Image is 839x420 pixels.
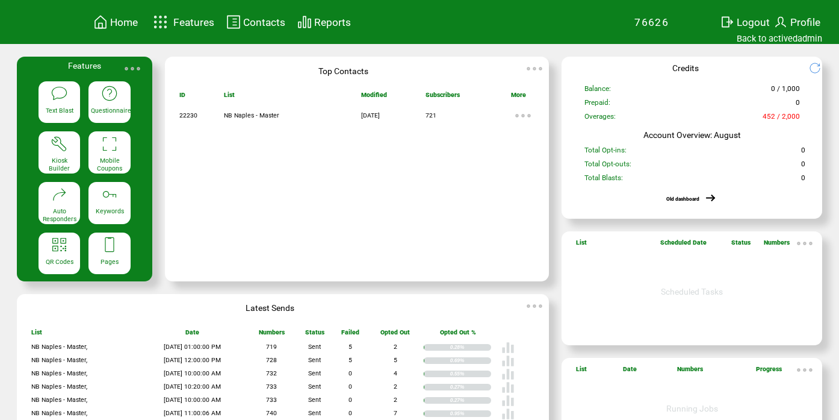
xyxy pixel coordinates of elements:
[173,16,214,28] span: Features
[91,107,131,114] span: Questionnaire
[31,383,87,390] span: NB Naples - Master,
[266,356,277,364] span: 728
[394,343,397,351] span: 2
[666,404,718,413] span: Running Jobs
[43,207,76,223] span: Auto Responders
[101,258,119,266] span: Pages
[308,369,321,377] span: Sent
[737,16,770,28] span: Logout
[266,369,277,377] span: 732
[809,62,829,74] img: refresh.png
[394,356,397,364] span: 5
[426,111,436,119] span: 721
[318,66,368,76] span: Top Contacts
[179,111,197,119] span: 22230
[224,111,279,119] span: NB Naples - Master
[672,63,699,73] span: Credits
[796,98,800,111] span: 0
[101,236,119,254] img: landing-pages.svg
[226,14,241,30] img: contacts.svg
[266,343,277,351] span: 719
[522,57,546,81] img: ellypsis.svg
[790,16,820,28] span: Profile
[297,14,312,30] img: chart.svg
[91,13,140,31] a: Home
[634,16,669,28] span: 76626
[120,57,144,81] img: ellypsis.svg
[450,371,491,377] div: 0.55%
[101,136,119,153] img: coupons.svg
[501,341,515,354] img: poll%20-%20white.svg
[801,174,805,187] span: 0
[584,84,611,98] span: Balance:
[51,85,68,102] img: text-blast.svg
[793,358,817,382] img: ellypsis.svg
[666,196,699,202] a: Old dashboard
[308,356,321,364] span: Sent
[773,14,788,30] img: profile.svg
[51,136,68,153] img: tool%201.svg
[31,369,87,377] span: NB Naples - Master,
[150,12,171,32] img: features.svg
[348,409,352,417] span: 0
[450,344,491,350] div: 0.28%
[164,396,221,404] span: [DATE] 10:00:00 AM
[772,13,822,31] a: Profile
[88,81,131,124] a: Questionnaire
[511,91,526,104] span: More
[677,365,703,378] span: Numbers
[771,84,800,98] span: 0 / 1,000
[623,365,637,378] span: Date
[96,207,124,215] span: Keywords
[51,186,68,203] img: auto-responders.svg
[450,384,491,390] div: 0.27%
[394,396,397,404] span: 2
[584,112,616,125] span: Overages:
[39,182,81,224] a: Auto Responders
[164,356,221,364] span: [DATE] 12:00:00 PM
[101,186,119,203] img: keywords.svg
[39,81,81,124] a: Text Blast
[450,410,491,416] div: 0.95%
[101,85,119,102] img: questionnaire.svg
[584,146,627,159] span: Total Opt-ins:
[756,365,782,378] span: Progress
[224,91,235,104] span: List
[39,131,81,174] a: Kiosk Builder
[501,368,515,381] img: poll%20-%20white.svg
[394,369,397,377] span: 4
[259,328,285,341] span: Numbers
[164,369,221,377] span: [DATE] 10:00:00 AM
[49,157,70,172] span: Kiosk Builder
[584,160,631,173] span: Total Opt-outs:
[266,383,277,390] span: 733
[308,383,321,390] span: Sent
[88,182,131,224] a: Keywords
[39,233,81,275] a: QR Codes
[148,10,216,34] a: Features
[801,160,805,173] span: 0
[737,33,822,44] a: Back to activedadmin
[308,409,321,417] span: Sent
[164,409,221,417] span: [DATE] 11:00:06 AM
[308,343,321,351] span: Sent
[361,91,387,104] span: Modified
[584,174,623,187] span: Total Blasts:
[88,233,131,275] a: Pages
[308,396,321,404] span: Sent
[348,356,352,364] span: 5
[348,396,352,404] span: 0
[185,328,199,341] span: Date
[266,409,277,417] span: 740
[46,107,73,114] span: Text Blast
[426,91,460,104] span: Subscribers
[764,239,790,251] span: Numbers
[164,383,221,390] span: [DATE] 10:20:00 AM
[660,239,707,251] span: Scheduled Date
[246,303,294,313] span: Latest Sends
[522,294,546,318] img: ellypsis.svg
[266,396,277,404] span: 733
[501,394,515,407] img: poll%20-%20white.svg
[720,14,734,30] img: exit.svg
[576,239,587,251] span: List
